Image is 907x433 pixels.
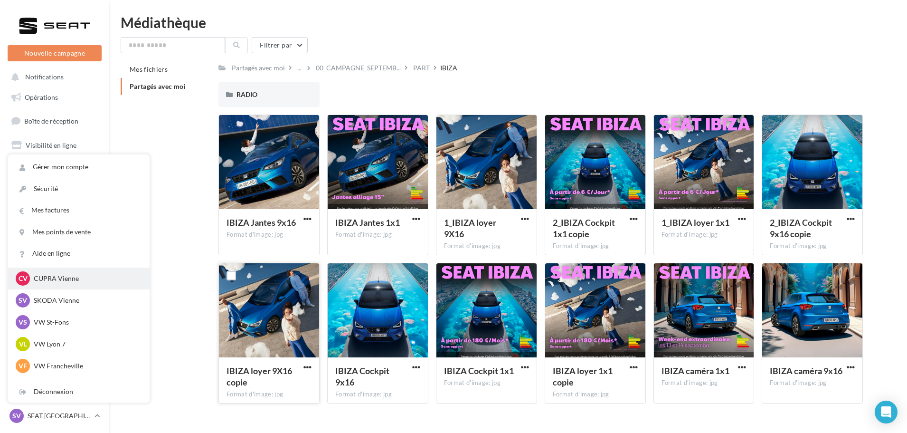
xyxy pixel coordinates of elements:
[661,379,746,387] div: Format d'image: jpg
[8,407,102,425] a: SV SEAT [GEOGRAPHIC_DATA]
[28,411,91,421] p: SEAT [GEOGRAPHIC_DATA]
[130,65,168,73] span: Mes fichiers
[24,117,78,125] span: Boîte de réception
[34,318,138,327] p: VW St-Fons
[6,230,104,250] a: Calendrier
[770,242,855,250] div: Format d'image: jpg
[232,63,285,73] div: Partagés avec moi
[335,366,389,387] span: IBIZA Cockpit 9x16
[227,366,292,387] span: IBIZA loyer 9X16 copie
[8,243,150,264] a: Aide en ligne
[227,390,312,399] div: Format d'image: jpg
[661,231,746,239] div: Format d'image: jpg
[444,242,529,250] div: Format d'image: jpg
[8,178,150,200] a: Sécurité
[440,63,457,73] div: IBIZA
[553,366,613,387] span: IBIZA loyer 1x1 copie
[8,156,150,178] a: Gérer mon compte
[34,361,138,371] p: VW Francheville
[8,200,150,221] a: Mes factures
[8,221,150,243] a: Mes points de vente
[130,82,186,90] span: Partagés avec moi
[553,217,615,239] span: 2_IBIZA Cockpit 1x1 copie
[34,339,138,349] p: VW Lyon 7
[444,217,496,239] span: 1_IBIZA loyer 9X16
[6,111,104,131] a: Boîte de réception
[6,87,104,107] a: Opérations
[19,318,27,327] span: VS
[413,63,430,73] div: PART
[875,401,898,423] div: Open Intercom Messenger
[6,206,104,226] a: Médiathèque
[8,381,150,403] div: Déconnexion
[335,390,420,399] div: Format d'image: jpg
[121,15,896,29] div: Médiathèque
[8,45,102,61] button: Nouvelle campagne
[25,93,58,101] span: Opérations
[26,141,76,149] span: Visibilité en ligne
[770,366,842,376] span: IBIZA caméra 9x16
[295,61,303,75] div: ...
[19,296,27,305] span: SV
[19,361,27,371] span: VF
[19,339,27,349] span: VL
[34,296,138,305] p: SKODA Vienne
[25,73,64,81] span: Notifications
[19,274,28,283] span: CV
[236,90,257,98] span: RADIO
[661,366,729,376] span: IBIZA caméra 1x1
[34,274,138,283] p: CUPRA Vienne
[227,231,312,239] div: Format d'image: jpg
[335,231,420,239] div: Format d'image: jpg
[252,37,308,53] button: Filtrer par
[770,379,855,387] div: Format d'image: jpg
[227,217,296,228] span: IBIZA Jantes 9x16
[6,159,104,179] a: Campagnes
[316,63,401,73] span: 00_CAMPAGNE_SEPTEMB...
[444,366,514,376] span: IBIZA Cockpit 1x1
[6,183,104,202] a: Contacts
[6,135,104,155] a: Visibilité en ligne
[6,253,104,281] a: PLV et print personnalisable
[12,411,21,421] span: SV
[553,390,638,399] div: Format d'image: jpg
[6,285,104,313] a: Campagnes DataOnDemand
[770,217,832,239] span: 2_IBIZA Cockpit 9x16 copie
[444,379,529,387] div: Format d'image: jpg
[661,217,729,228] span: 1_IBIZA loyer 1x1
[553,242,638,250] div: Format d'image: jpg
[335,217,400,228] span: IBIZA Jantes 1x1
